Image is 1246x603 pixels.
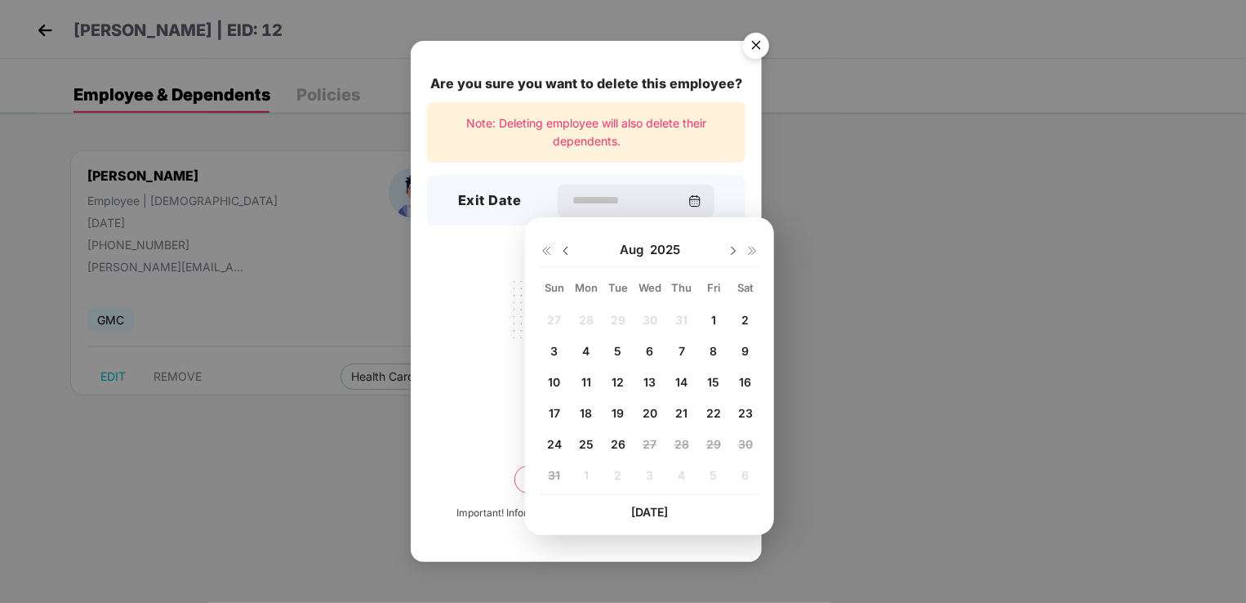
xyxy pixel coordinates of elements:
img: svg+xml;base64,PHN2ZyB4bWxucz0iaHR0cDovL3d3dy53My5vcmcvMjAwMC9zdmciIHdpZHRoPSI1NiIgaGVpZ2h0PSI1Ni... [733,25,779,71]
span: 4 [582,344,590,358]
div: Wed [635,280,664,295]
span: Aug [620,242,650,258]
span: 11 [581,375,591,389]
div: Sat [731,280,759,295]
span: 23 [738,406,753,420]
span: 17 [549,406,560,420]
span: 9 [741,344,749,358]
span: 25 [579,437,594,451]
span: 13 [643,375,656,389]
span: 7 [679,344,685,358]
span: 5 [614,344,621,358]
span: [DATE] [631,505,668,519]
span: 1 [711,313,716,327]
div: Fri [699,280,728,295]
span: 16 [739,375,751,389]
div: Mon [572,280,600,295]
span: 24 [547,437,562,451]
div: Thu [667,280,696,295]
span: 3 [550,344,558,358]
span: 20 [643,406,657,420]
span: 18 [580,406,592,420]
span: 15 [707,375,719,389]
h3: Exit Date [458,190,522,212]
img: svg+xml;base64,PHN2ZyBpZD0iRHJvcGRvd24tMzJ4MzIiIHhtbG5zPSJodHRwOi8vd3d3LnczLm9yZy8yMDAwL3N2ZyIgd2... [559,244,572,257]
img: svg+xml;base64,PHN2ZyBpZD0iRHJvcGRvd24tMzJ4MzIiIHhtbG5zPSJodHRwOi8vd3d3LnczLm9yZy8yMDAwL3N2ZyIgd2... [727,244,740,257]
div: Note: Deleting employee will also delete their dependents. [427,102,745,163]
div: Tue [603,280,632,295]
button: Close [733,25,777,69]
img: svg+xml;base64,PHN2ZyBpZD0iQ2FsZW5kYXItMzJ4MzIiIHhtbG5zPSJodHRwOi8vd3d3LnczLm9yZy8yMDAwL3N2ZyIgd2... [688,194,701,208]
span: 6 [646,344,653,358]
div: Are you sure you want to delete this employee? [427,74,745,94]
span: 14 [675,375,688,389]
span: 8 [710,344,717,358]
span: 22 [706,406,721,420]
div: Sun [540,280,568,295]
span: 19 [612,406,624,420]
img: svg+xml;base64,PHN2ZyB4bWxucz0iaHR0cDovL3d3dy53My5vcmcvMjAwMC9zdmciIHdpZHRoPSIyMjQiIGhlaWdodD0iMT... [495,271,678,399]
img: svg+xml;base64,PHN2ZyB4bWxucz0iaHR0cDovL3d3dy53My5vcmcvMjAwMC9zdmciIHdpZHRoPSIxNiIgaGVpZ2h0PSIxNi... [746,244,759,257]
span: 10 [548,375,560,389]
span: 26 [611,437,625,451]
span: 2025 [650,242,680,258]
img: svg+xml;base64,PHN2ZyB4bWxucz0iaHR0cDovL3d3dy53My5vcmcvMjAwMC9zdmciIHdpZHRoPSIxNiIgaGVpZ2h0PSIxNi... [540,244,553,257]
span: 21 [675,406,688,420]
div: Important! Information once deleted, can’t be recovered. [456,506,716,521]
button: Delete permanently [514,466,658,494]
span: 2 [741,313,749,327]
span: 12 [612,375,624,389]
